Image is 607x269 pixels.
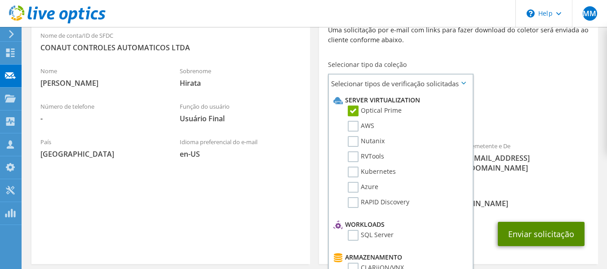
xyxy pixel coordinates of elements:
div: Função do usuário [171,97,310,128]
svg: \n [527,9,535,18]
span: CONAUT CONTROLES AUTOMATICOS LTDA [40,43,301,53]
div: Idioma preferencial do e-mail [171,132,310,163]
span: MM [583,6,597,21]
span: en-US [180,149,301,159]
p: Uma solicitação por e-mail com links para fazer download do coletor será enviada ao cliente confo... [328,25,589,45]
label: RAPID Discovery [348,197,409,208]
span: Hirata [180,78,301,88]
div: Nome [31,62,171,93]
label: Nutanix [348,136,385,147]
div: CC e Responder para [319,182,598,213]
button: Enviar solicitação [498,222,585,246]
label: RVTools [348,151,384,162]
span: Usuário Final [180,114,301,123]
label: SQL Server [348,230,394,241]
div: Coleções solicitadas [319,96,598,132]
li: Armazenamento [331,252,468,263]
span: [EMAIL_ADDRESS][DOMAIN_NAME] [468,153,589,173]
div: Número de telefone [31,97,171,128]
div: Para [319,137,458,177]
li: Server Virtualization [331,95,468,106]
span: [PERSON_NAME] [40,78,162,88]
span: - [40,114,162,123]
span: [GEOGRAPHIC_DATA] [40,149,162,159]
li: Workloads [331,219,468,230]
div: Sobrenome [171,62,310,93]
label: Kubernetes [348,167,396,177]
div: País [31,132,171,163]
div: Nome de conta/ID de SFDC [31,26,310,57]
div: Remetente e De [459,137,598,177]
label: Selecionar tipo da coleção [328,60,407,69]
span: Selecionar tipos de verificação solicitadas [329,75,472,93]
label: Optical Prime [348,106,402,116]
label: AWS [348,121,374,132]
label: Azure [348,182,378,193]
